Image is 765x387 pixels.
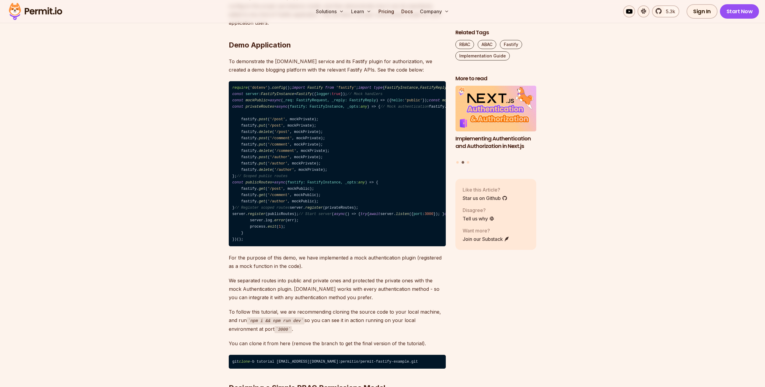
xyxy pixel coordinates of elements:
[268,199,287,204] span: '/author'
[270,98,281,103] span: async
[298,212,332,216] span: // Start server
[325,86,334,90] span: from
[259,130,272,134] span: delete
[237,174,287,178] span: // Scoped public routes
[6,1,65,22] img: Permit logo
[279,225,281,229] span: 1
[283,98,376,103] span: _req: FastifyRequest, _reply: FastifyReply
[399,5,415,17] a: Docs
[652,5,679,17] a: 5.3k
[463,227,509,234] p: Want more?
[229,57,446,74] p: To demonstrate the [DOMAIN_NAME] service and its Fastify plugin for authorization, we created a d...
[270,117,285,121] span: '/post'
[463,215,494,222] a: Tell us why
[456,161,459,164] button: Go to slide 1
[720,4,759,19] a: Start Now
[442,98,467,103] span: mockPrivate
[277,105,288,109] span: async
[229,276,446,302] p: We separated routes into public and private ones and protected the private ones with the mock Aut...
[268,193,290,197] span: '/comment'
[268,143,290,147] span: '/comment'
[358,180,365,185] span: any
[429,98,440,103] span: const
[336,86,356,90] span: 'fastify'
[455,86,537,165] div: Posts
[259,155,268,159] span: post
[270,155,290,159] span: '/author'
[385,86,418,90] span: FastifyInstance
[259,187,265,191] span: get
[247,317,305,324] code: npm i && npm run dev
[239,360,250,364] span: clone
[248,212,265,216] span: register
[232,105,243,109] span: const
[463,186,507,193] p: Like this Article?
[478,40,496,49] a: ABAC
[405,98,422,103] span: 'public'
[391,98,402,103] span: hello
[463,207,494,214] p: Disagree?
[232,92,243,96] span: const
[259,168,272,172] span: delete
[274,218,285,223] span: error
[274,149,296,153] span: '/comment'
[414,212,422,216] span: port
[232,98,243,103] span: const
[290,105,367,109] span: fastify: FastifyInstance, _opts:
[358,86,372,90] span: import
[418,5,451,17] button: Company
[270,136,292,140] span: '/comment'
[261,92,294,96] span: FastifyInstance
[272,86,285,90] span: config
[265,218,272,223] span: log
[232,86,248,90] span: require
[259,124,265,128] span: put
[246,98,268,103] span: mockPublic
[316,92,329,96] span: logger
[360,105,367,109] span: any
[662,8,675,15] span: 5.3k
[234,206,290,210] span: // Register scoped routes
[268,161,287,166] span: '/author'
[259,117,268,121] span: post
[334,212,345,216] span: async
[360,212,367,216] span: try
[259,193,265,197] span: get
[347,92,383,96] span: // Mock handlers
[229,308,446,333] p: To follow this tutorial, we are recommending cloning the source code to your local machine, and r...
[461,161,464,164] button: Go to slide 2
[259,199,265,204] span: get
[455,40,474,49] a: RBAC
[380,105,429,109] span: // Mock authentication
[467,161,469,164] button: Go to slide 3
[314,5,346,17] button: Solutions
[369,212,381,216] span: await
[455,29,537,36] h2: Related Tags
[274,168,294,172] span: '/author'
[455,51,510,60] a: Implementation Guide
[229,355,446,369] code: git -b tutorial [EMAIL_ADDRESS][DOMAIN_NAME]:permitio/permit-fastify-example.git
[246,92,259,96] span: server
[455,86,537,158] a: Implementing Authentication and Authorization in Next.jsImplementing Authentication and Authoriza...
[308,86,323,90] span: Fastify
[229,253,446,270] p: For the purpose of this demo, we have implemented a mock authentication plugin (registered as a m...
[292,86,305,90] span: import
[232,180,243,185] span: const
[376,5,396,17] a: Pricing
[374,86,382,90] span: type
[332,92,341,96] span: true
[229,16,446,50] h2: Demo Application
[246,180,272,185] span: publicRoutes
[349,5,374,17] button: Learn
[229,339,446,348] p: You can clone it from here (remove the branch to get the final version of the tutorial).
[396,212,409,216] span: listen
[229,81,446,247] code: ( ). (); ; { , , } ; : = ({ : }); = ( ) => ({ : }); = ( ) => ({ : }); = ( ) => ({ : }); = ( ) => ...
[500,40,522,49] a: Fastify
[268,225,276,229] span: exit
[424,212,433,216] span: 3000
[268,124,283,128] span: '/post'
[288,180,365,185] span: fastify: FastifyInstance, _opts:
[445,212,456,216] span: catch
[250,86,268,90] span: 'dotenv'
[274,130,289,134] span: '/post'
